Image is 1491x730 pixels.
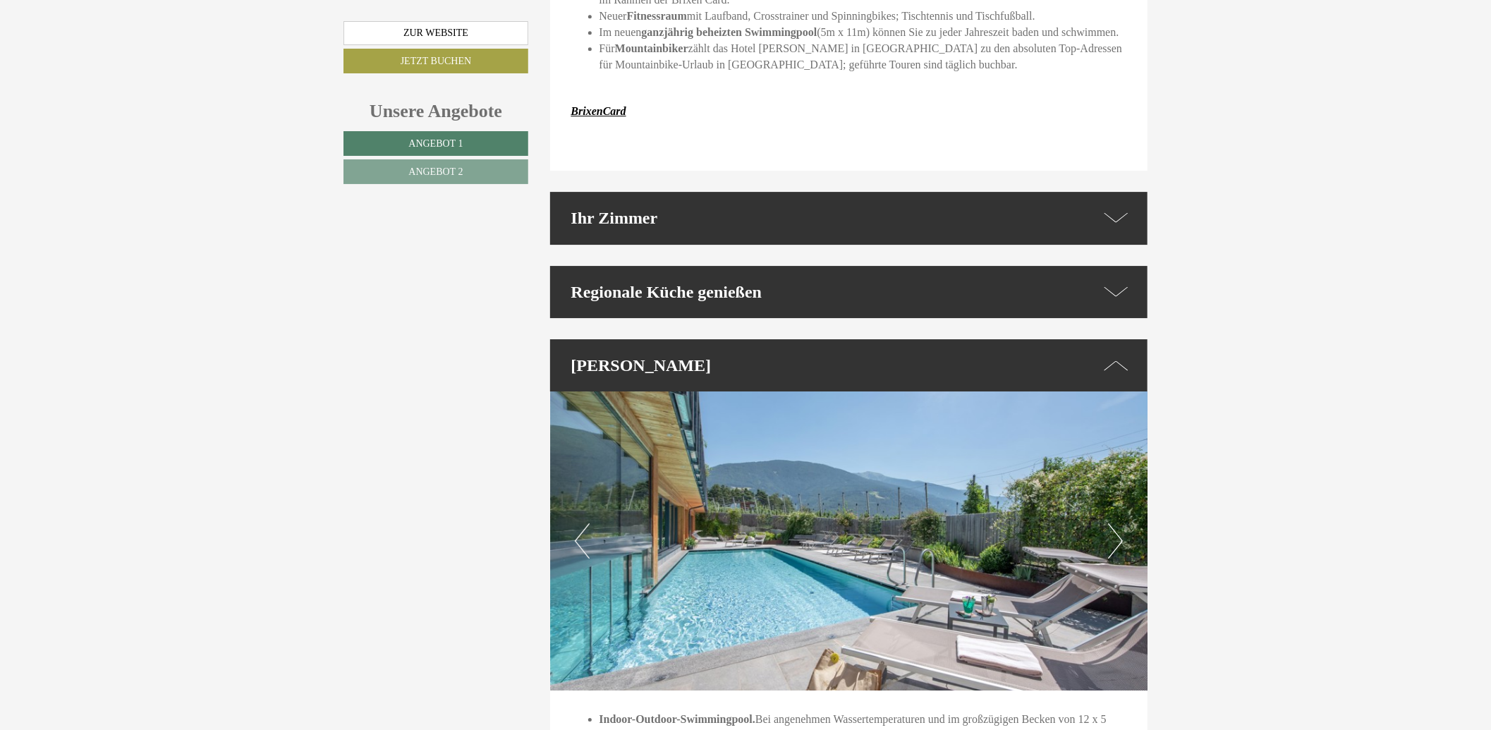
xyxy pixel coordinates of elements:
strong: Indoor-Outdoor-Swimmingpool. [600,713,756,725]
span: Angebot 2 [408,166,463,177]
li: Im neuen (5m x 11m) können Sie zu jeder Jahreszeit baden und schwimmen. [600,25,1127,41]
div: [PERSON_NAME] [550,339,1148,391]
div: Regionale Küche genießen [550,266,1148,318]
span: Angebot 1 [408,138,463,149]
button: Next [1108,523,1123,559]
a: BrixenCard [571,105,626,117]
div: Unsere Angebote [343,98,528,124]
strong: Fitnessraum [627,10,687,22]
a: Jetzt buchen [343,49,528,73]
button: Previous [575,523,590,559]
strong: ganzjährig beheizten Swimmingpool [641,26,817,38]
li: Neuer mit Laufband, Crosstrainer und Spinningbikes; Tischtennis und Tischfußball. [600,8,1127,25]
div: Ihr Zimmer [550,192,1148,244]
a: Zur Website [343,21,528,45]
strong: Mountainbiker [615,42,688,54]
li: Für zählt das Hotel [PERSON_NAME] in [GEOGRAPHIC_DATA] zu den absoluten Top-Adressen für Mountain... [600,41,1127,73]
